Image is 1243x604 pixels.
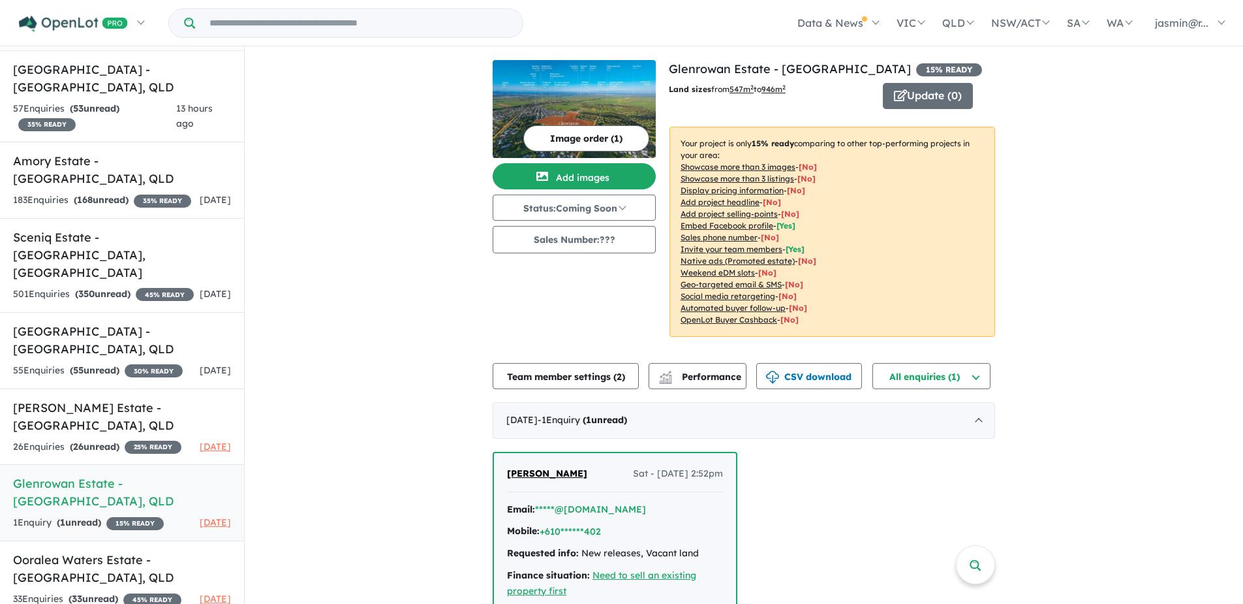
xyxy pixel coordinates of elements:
span: [ Yes ] [776,221,795,230]
span: 30% READY [125,364,183,377]
p: from [669,83,873,96]
u: Geo-targeted email & SMS [681,279,782,289]
u: Native ads (Promoted estate) [681,256,795,266]
u: OpenLot Buyer Cashback [681,315,777,325]
span: [ No ] [781,209,799,219]
p: Your project is only comparing to other top-performing projects in your area: - - - - - - - - - -... [669,127,995,337]
button: CSV download [756,363,862,389]
span: [No] [780,315,799,325]
span: 1 [60,517,65,528]
a: Glenrowan Estate - Walkerston [493,60,656,158]
h5: [GEOGRAPHIC_DATA] - [GEOGRAPHIC_DATA] , QLD [13,61,231,96]
span: [ No ] [763,197,781,207]
u: Add project headline [681,197,760,207]
u: Weekend eDM slots [681,268,755,278]
div: 57 Enquir ies [13,101,176,133]
u: Add project selling-points [681,209,778,219]
span: 15 % READY [106,517,164,530]
u: Showcase more than 3 listings [681,174,794,183]
strong: ( unread) [74,194,129,206]
div: 183 Enquir ies [13,193,191,208]
span: - 1 Enquir y [538,414,627,426]
span: [PERSON_NAME] [507,468,587,479]
span: 350 [78,288,95,300]
u: Showcase more than 3 images [681,162,795,172]
a: Need to sell an existing property first [507,569,696,597]
span: 1 [586,414,591,426]
strong: Email: [507,503,535,515]
a: [PERSON_NAME] [507,466,587,482]
button: Sales Number:??? [493,226,656,253]
u: Social media retargeting [681,291,775,301]
img: bar-chart.svg [659,375,672,383]
span: [DATE] [200,441,231,453]
span: [ No ] [787,185,805,195]
u: Automated buyer follow-up [681,303,786,313]
span: [No] [789,303,807,313]
span: 13 hours ago [176,103,213,130]
button: Performance [649,363,746,389]
h5: Ooralea Waters Estate - [GEOGRAPHIC_DATA] , QLD [13,551,231,586]
span: [DATE] [200,288,231,300]
span: [ Yes ] [786,244,805,254]
u: 946 m [761,84,786,94]
strong: ( unread) [70,364,119,376]
span: [No] [758,268,776,278]
span: 53 [73,103,84,114]
span: Performance [661,371,741,383]
span: [DATE] [200,194,231,206]
img: download icon [766,371,779,384]
sup: 2 [782,84,786,91]
span: 2 [617,371,622,383]
span: 15 % READY [916,63,982,76]
button: Update (0) [883,83,973,109]
img: Openlot PRO Logo White [19,16,128,32]
h5: [PERSON_NAME] Estate - [GEOGRAPHIC_DATA] , QLD [13,399,231,434]
span: [ No ] [797,174,816,183]
sup: 2 [750,84,754,91]
span: 35 % READY [134,195,191,208]
span: 55 [73,364,84,376]
div: 26 Enquir ies [13,439,181,455]
button: Status:Coming Soon [493,195,656,221]
div: 1 Enquir y [13,515,164,531]
span: 168 [77,194,93,206]
u: Display pricing information [681,185,784,195]
button: Team member settings (2) [493,363,639,389]
span: 25 % READY [125,441,181,454]
strong: ( unread) [70,103,119,114]
button: Add images [493,163,656,189]
span: 35 % READY [18,118,76,131]
strong: ( unread) [583,414,627,426]
span: [ No ] [761,232,779,242]
img: line-chart.svg [660,371,671,378]
strong: Finance situation: [507,569,590,581]
span: [DATE] [200,364,231,376]
span: jasmin@r... [1155,16,1208,29]
span: [No] [778,291,797,301]
strong: ( unread) [70,441,119,453]
h5: Sceniq Estate - [GEOGRAPHIC_DATA] , [GEOGRAPHIC_DATA] [13,229,231,281]
input: Try estate name, suburb, builder or developer [198,9,520,37]
b: 15 % ready [752,138,794,148]
strong: ( unread) [57,517,101,528]
span: Sat - [DATE] 2:52pm [633,466,723,482]
div: [DATE] [493,402,995,439]
h5: Glenrowan Estate - [GEOGRAPHIC_DATA] , QLD [13,475,231,510]
h5: [GEOGRAPHIC_DATA] - [GEOGRAPHIC_DATA] , QLD [13,323,231,358]
strong: Requested info: [507,547,579,559]
u: Embed Facebook profile [681,221,773,230]
span: [DATE] [200,517,231,528]
u: Invite your team members [681,244,782,254]
u: Sales phone number [681,232,758,242]
h5: Amory Estate - [GEOGRAPHIC_DATA] , QLD [13,152,231,187]
div: New releases, Vacant land [507,546,723,562]
u: 547 m [729,84,754,94]
div: 501 Enquir ies [13,287,194,302]
div: 55 Enquir ies [13,363,183,379]
a: Glenrowan Estate - [GEOGRAPHIC_DATA] [669,61,911,76]
span: [No] [785,279,803,289]
span: 45 % READY [136,288,194,301]
b: Land sizes [669,84,711,94]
